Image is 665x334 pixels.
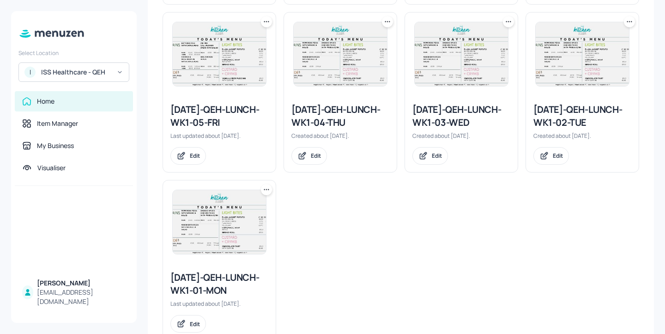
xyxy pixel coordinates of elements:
[432,152,442,160] div: Edit
[536,22,629,86] img: 2025-08-03-175423805655042yzqgs4ia9.jpeg
[415,22,508,86] img: 2025-08-03-175423805655042yzqgs4ia9.jpeg
[170,300,268,308] div: Last updated about [DATE].
[37,119,78,128] div: Item Manager
[41,68,111,77] div: ISS Healthcare - QEH
[190,320,200,328] div: Edit
[37,141,74,150] div: My Business
[412,103,510,129] div: [DATE]-QEH-LUNCH-WK1-03-WED
[37,163,66,173] div: Visualiser
[18,49,129,57] div: Select Location
[412,132,510,140] div: Created about [DATE].
[170,132,268,140] div: Last updated about [DATE].
[37,288,126,306] div: [EMAIL_ADDRESS][DOMAIN_NAME]
[24,67,36,78] div: I
[291,132,389,140] div: Created about [DATE].
[553,152,563,160] div: Edit
[173,190,266,254] img: 2025-08-03-175423805655042yzqgs4ia9.jpeg
[173,22,266,86] img: 2025-08-04-1754309153998p2pvc4r20vc.jpeg
[533,103,631,129] div: [DATE]-QEH-LUNCH-WK1-02-TUE
[170,271,268,297] div: [DATE]-QEH-LUNCH-WK1-01-MON
[37,97,54,106] div: Home
[294,22,387,86] img: 2025-08-03-175423805655042yzqgs4ia9.jpeg
[533,132,631,140] div: Created about [DATE].
[37,278,126,288] div: [PERSON_NAME]
[190,152,200,160] div: Edit
[311,152,321,160] div: Edit
[170,103,268,129] div: [DATE]-QEH-LUNCH-WK1-05-FRI
[291,103,389,129] div: [DATE]-QEH-LUNCH-WK1-04-THU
